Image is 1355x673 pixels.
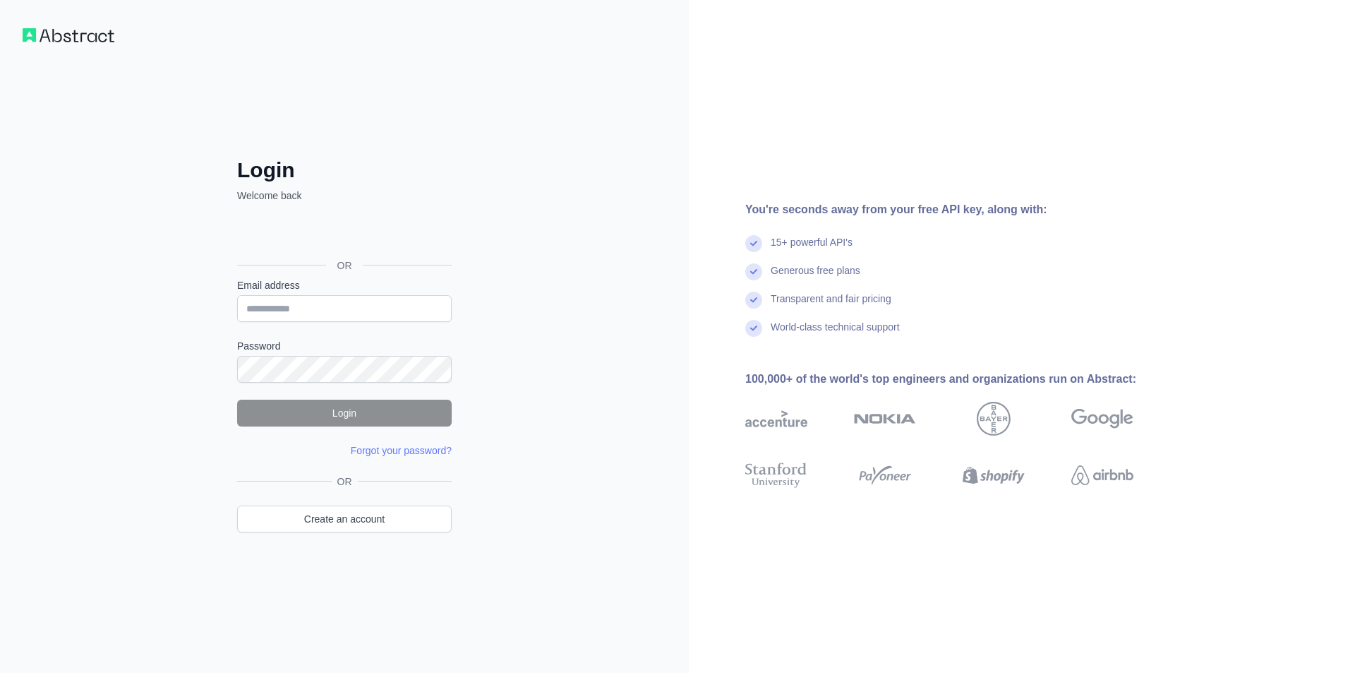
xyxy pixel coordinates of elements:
[745,320,762,337] img: check mark
[771,235,853,263] div: 15+ powerful API's
[237,157,452,183] h2: Login
[326,258,363,273] span: OR
[963,460,1025,491] img: shopify
[771,320,900,348] div: World-class technical support
[237,189,452,203] p: Welcome back
[745,235,762,252] img: check mark
[771,263,860,292] div: Generous free plans
[237,400,452,427] button: Login
[854,402,916,436] img: nokia
[237,506,452,532] a: Create an account
[745,201,1179,218] div: You're seconds away from your free API key, along with:
[977,402,1011,436] img: bayer
[1071,402,1133,436] img: google
[745,292,762,309] img: check mark
[23,28,114,42] img: Workflow
[237,339,452,353] label: Password
[237,278,452,292] label: Email address
[745,263,762,280] img: check mark
[230,218,456,249] iframe: Sign in with Google Button
[1071,460,1133,491] img: airbnb
[332,475,358,489] span: OR
[351,445,452,456] a: Forgot your password?
[745,371,1179,388] div: 100,000+ of the world's top engineers and organizations run on Abstract:
[745,460,807,491] img: stanford university
[745,402,807,436] img: accenture
[854,460,916,491] img: payoneer
[771,292,891,320] div: Transparent and fair pricing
